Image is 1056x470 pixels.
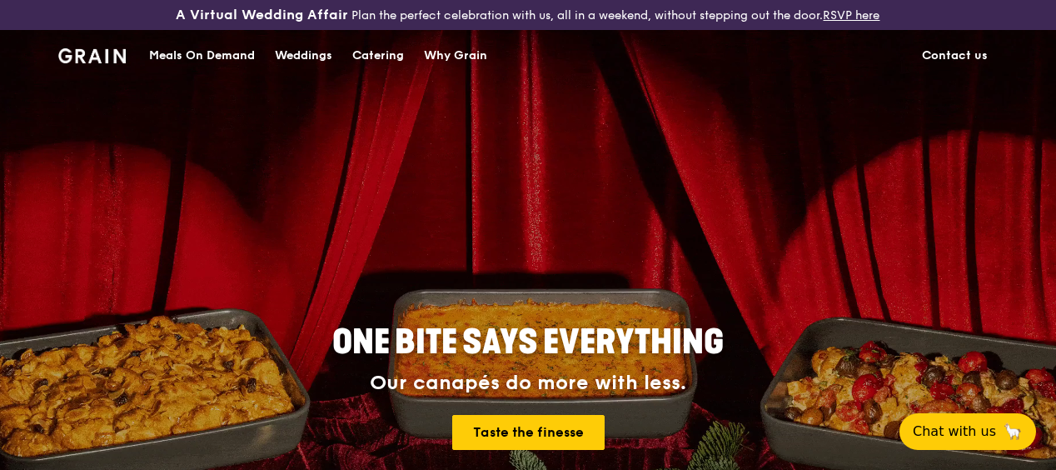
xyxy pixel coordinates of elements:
a: GrainGrain [58,29,126,79]
h3: A Virtual Wedding Affair [176,7,348,23]
div: Meals On Demand [149,31,255,81]
a: Weddings [265,31,342,81]
a: Why Grain [414,31,497,81]
div: Plan the perfect celebration with us, all in a weekend, without stepping out the door. [176,7,879,23]
a: Contact us [912,31,998,81]
span: Chat with us [913,422,996,442]
div: Weddings [275,31,332,81]
div: Why Grain [424,31,487,81]
a: RSVP here [823,8,879,22]
a: Taste the finesse [452,415,605,450]
span: ONE BITE SAYS EVERYTHING [332,322,724,362]
div: Catering [352,31,404,81]
span: 🦙 [1003,422,1023,442]
img: Grain [58,48,126,63]
a: Catering [342,31,414,81]
div: Our canapés do more with less. [228,372,828,395]
button: Chat with us🦙 [899,413,1036,450]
